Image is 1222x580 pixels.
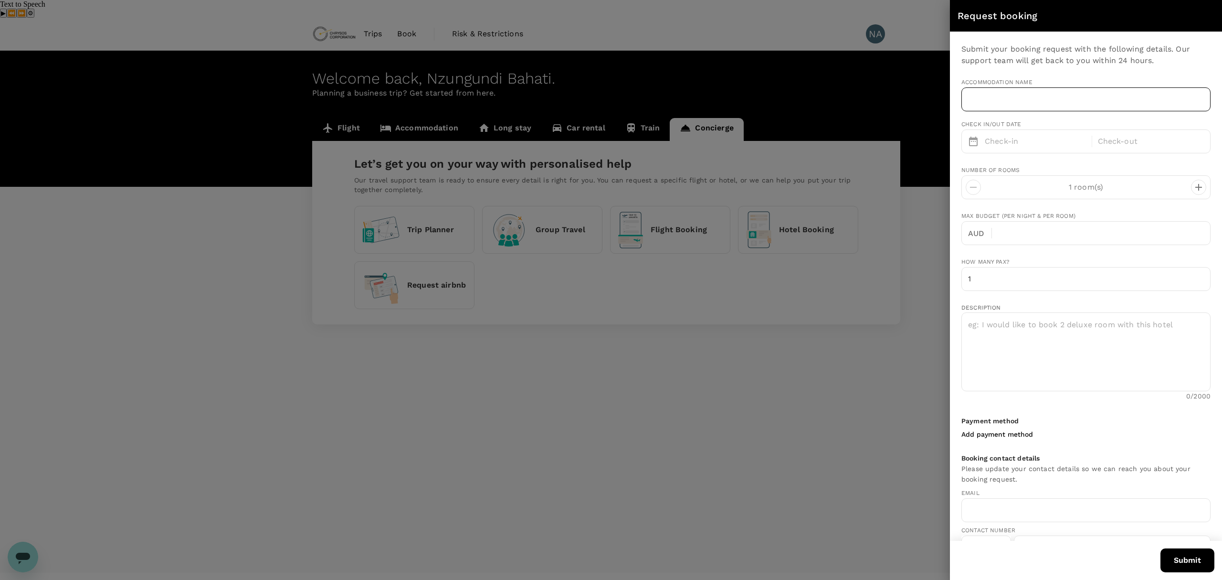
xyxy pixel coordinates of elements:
p: Check-out [1098,136,1199,147]
h6: Payment method [961,416,1211,427]
h6: Please update your contact details so we can reach you about your booking request. [961,464,1211,485]
div: ​ [961,536,1011,559]
p: Add payment method [961,430,1033,439]
button: decrease [1191,180,1206,195]
span: Contact Number [961,526,1211,536]
span: Accommodation Name [961,78,1211,87]
span: Description [961,304,1001,311]
button: Add payment method [961,427,1037,442]
span: Check in/out date [961,121,1022,128]
p: Check-in [985,136,1086,147]
p: 1 room(s) [981,182,1191,193]
span: Number of rooms [961,167,1020,173]
p: 0 /2000 [1186,391,1211,401]
p: Submit your booking request with the following details. Our support team will get back to you wit... [961,43,1211,66]
button: Submit [1160,548,1214,572]
button: close [1198,8,1214,24]
h6: Booking contact details [961,453,1211,464]
span: Email [961,489,1211,498]
span: How many pax? [961,258,1010,265]
span: Max Budget (per night & per room) [961,213,1075,219]
p: AUD [968,228,991,239]
div: Request booking [958,8,1198,23]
